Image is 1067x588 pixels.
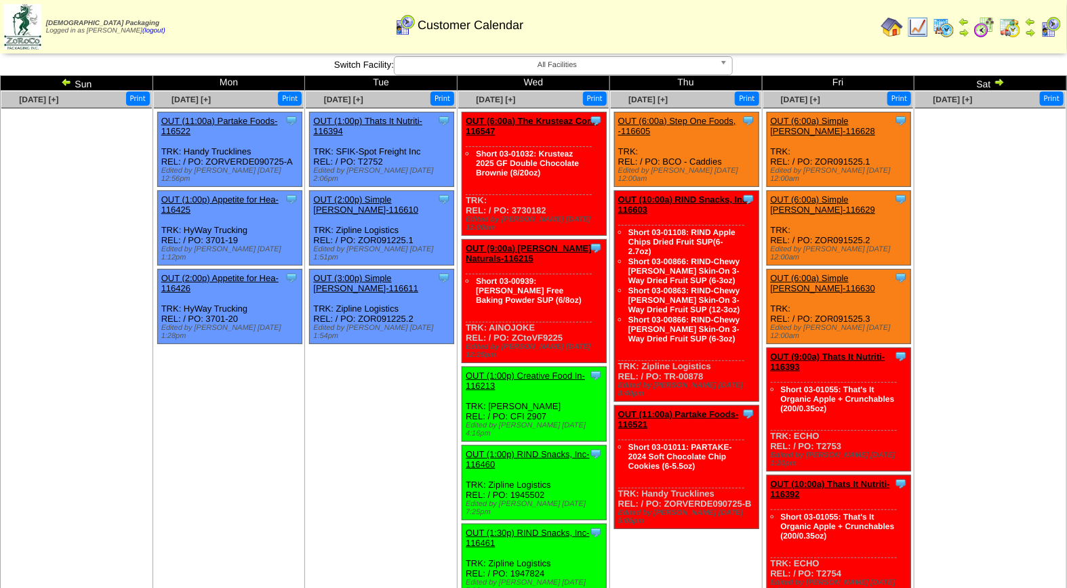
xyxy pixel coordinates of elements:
[781,385,895,413] a: Short 03-01055: That's It Organic Apple + Crunchables (200/0.35oz)
[618,194,750,215] a: OUT (10:00a) RIND Snacks, Inc-116603
[994,77,1005,87] img: arrowright.gif
[618,409,739,429] a: OUT (11:00a) Partake Foods-116521
[735,91,759,106] button: Print
[46,20,159,27] span: [DEMOGRAPHIC_DATA] Packaging
[476,149,579,177] a: Short 03-01032: Krusteaz 2025 GF Double Chocolate Brownie (8/20oz)
[161,245,302,261] div: Edited by [PERSON_NAME] [DATE] 1:12pm
[894,350,908,363] img: Tooltip
[742,407,755,421] img: Tooltip
[767,112,911,187] div: TRK: REL: / PO: ZOR091525.1
[437,271,451,285] img: Tooltip
[767,270,911,344] div: TRK: REL: / PO: ZOR091525.3
[1040,16,1062,38] img: calendarcustomer.gif
[614,112,759,187] div: TRK: REL: / PO: BCO - Caddies
[914,76,1067,91] td: Sat
[589,447,603,461] img: Tooltip
[618,167,759,183] div: Edited by [PERSON_NAME] [DATE] 12:00am
[466,243,592,264] a: OUT (9:00a) [PERSON_NAME] Naturals-116215
[157,270,302,344] div: TRK: HyWay Trucking REL: / PO: 3701-20
[157,112,302,187] div: TRK: Handy Trucklines REL: / PO: ZORVERDE090725-A
[313,167,454,183] div: Edited by [PERSON_NAME] [DATE] 2:06pm
[476,95,515,104] a: [DATE] [+]
[781,95,820,104] a: [DATE] [+]
[618,509,759,525] div: Edited by [PERSON_NAME] [DATE] 5:05pm
[771,324,911,340] div: Edited by [PERSON_NAME] [DATE] 12:00am
[310,112,454,187] div: TRK: SFIK-Spot Freight Inc REL: / PO: T2752
[313,194,418,215] a: OUT (2:00p) Simple [PERSON_NAME]-116610
[324,95,363,104] a: [DATE] [+]
[742,114,755,127] img: Tooltip
[466,500,606,516] div: Edited by [PERSON_NAME] [DATE] 7:25pm
[466,215,606,232] div: Edited by [PERSON_NAME] [DATE] 12:00am
[476,276,582,305] a: Short 03-00939: [PERSON_NAME] Free Baking Powder SUP (6/8oz)
[462,446,607,520] div: TRK: Zipline Logistics REL: / PO: 1945502
[172,95,211,104] a: [DATE] [+]
[767,191,911,266] div: TRK: REL: / PO: ZOR091525.2
[400,57,714,73] span: All Facilities
[161,324,302,340] div: Edited by [PERSON_NAME] [DATE] 1:28pm
[628,95,668,104] a: [DATE] [+]
[767,348,911,471] div: TRK: ECHO REL: / PO: T2753
[894,271,908,285] img: Tooltip
[628,286,740,314] a: Short 03-00863: RIND-Chewy [PERSON_NAME] Skin-On 3-Way Dried Fruit SUP (12-3oz)
[589,241,603,255] img: Tooltip
[46,20,165,35] span: Logged in as [PERSON_NAME]
[278,91,302,106] button: Print
[430,91,454,106] button: Print
[771,479,890,499] a: OUT (10:00a) Thats It Nutriti-116392
[609,76,762,91] td: Thu
[466,449,590,469] a: OUT (1:00p) RIND Snacks, Inc-116460
[313,116,422,136] a: OUT (1:00p) Thats It Nutriti-116394
[394,14,416,36] img: calendarcustomer.gif
[894,114,908,127] img: Tooltip
[959,16,969,27] img: arrowleft.gif
[285,192,298,206] img: Tooltip
[933,95,973,104] span: [DATE] [+]
[589,114,603,127] img: Tooltip
[907,16,929,38] img: line_graph.gif
[583,91,607,106] button: Print
[589,526,603,539] img: Tooltip
[19,95,58,104] a: [DATE] [+]
[618,381,759,398] div: Edited by [PERSON_NAME] [DATE] 8:40pm
[310,191,454,266] div: TRK: Zipline Logistics REL: / PO: ZOR091225.1
[618,116,736,136] a: OUT (6:00a) Step One Foods, -116605
[771,167,911,183] div: Edited by [PERSON_NAME] [DATE] 12:00am
[313,273,418,293] a: OUT (3:00p) Simple [PERSON_NAME]-116611
[157,191,302,266] div: TRK: HyWay Trucking REL: / PO: 3701-19
[628,442,732,471] a: Short 03-01011: PARTAKE-2024 Soft Chocolate Chip Cookies (6-5.5oz)
[628,257,740,285] a: Short 03-00866: RIND-Chewy [PERSON_NAME] Skin-On 3-Way Dried Fruit SUP (6-3oz)
[142,27,165,35] a: (logout)
[462,240,607,363] div: TRK: AINOJOKE REL: / PO: ZCtoVF9225
[437,192,451,206] img: Tooltip
[161,194,279,215] a: OUT (1:00p) Appetite for Hea-116425
[742,192,755,206] img: Tooltip
[894,192,908,206] img: Tooltip
[781,512,895,541] a: Short 03-01055: That's It Organic Apple + Crunchables (200/0.35oz)
[305,76,458,91] td: Tue
[973,16,995,38] img: calendarblend.gif
[462,112,607,236] div: TRK: REL: / PO: 3730182
[285,114,298,127] img: Tooltip
[959,27,969,38] img: arrowright.gif
[313,324,454,340] div: Edited by [PERSON_NAME] [DATE] 1:54pm
[771,194,876,215] a: OUT (6:00a) Simple [PERSON_NAME]-116629
[628,228,736,256] a: Short 03-01108: RIND Apple Chips Dried Fruit SUP(6-2.7oz)
[887,91,911,106] button: Print
[1025,16,1036,27] img: arrowleft.gif
[466,371,585,391] a: OUT (1:00p) Creative Food In-116213
[466,421,606,438] div: Edited by [PERSON_NAME] [DATE] 4:16pm
[466,528,590,548] a: OUT (1:30p) RIND Snacks, Inc-116461
[161,116,278,136] a: OUT (11:00a) Partake Foods-116522
[153,76,305,91] td: Mon
[1025,27,1036,38] img: arrowright.gif
[894,477,908,490] img: Tooltip
[771,352,885,372] a: OUT (9:00a) Thats It Nutriti-116393
[285,271,298,285] img: Tooltip
[881,16,903,38] img: home.gif
[61,77,72,87] img: arrowleft.gif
